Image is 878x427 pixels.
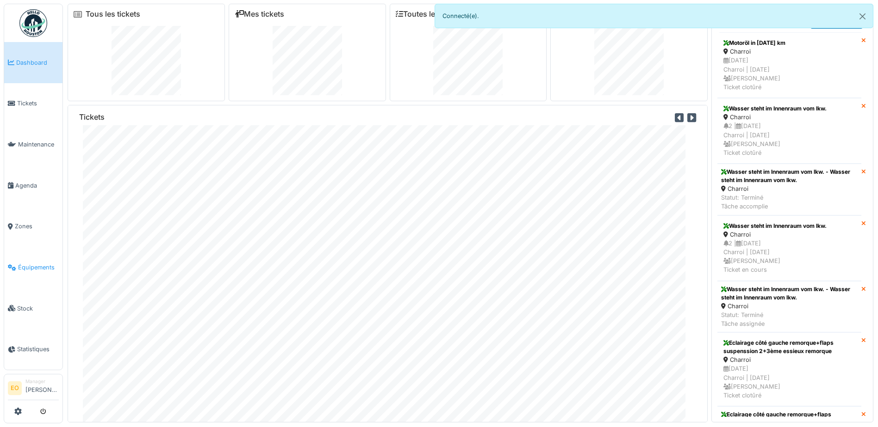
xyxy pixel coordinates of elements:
[723,239,855,274] div: 2 | [DATE] Charroi | [DATE] [PERSON_NAME] Ticket en cours
[8,378,59,400] a: EO Manager[PERSON_NAME]
[396,10,465,18] a: Toutes les tâches
[852,4,873,29] button: Close
[4,124,62,165] a: Maintenance
[235,10,284,18] a: Mes tickets
[723,222,855,230] div: Wasser steht im Innenraum vom lkw.
[17,345,59,354] span: Statistiques
[435,4,874,28] div: Connecté(e).
[721,168,858,184] div: Wasser steht im Innenraum vom lkw. - Wasser steht im Innenraum vom lkw.
[717,164,861,215] a: Wasser steht im Innenraum vom lkw. - Wasser steht im Innenraum vom lkw. Charroi Statut: TerminéTâ...
[4,329,62,370] a: Statistiques
[18,263,59,272] span: Équipements
[723,39,855,47] div: Motoröl in [DATE] km
[723,364,855,400] div: [DATE] Charroi | [DATE] [PERSON_NAME] Ticket clotûré
[717,215,861,281] a: Wasser steht im Innenraum vom lkw. Charroi 2 |[DATE]Charroi | [DATE] [PERSON_NAME]Ticket en cours
[723,104,855,113] div: Wasser steht im Innenraum vom lkw.
[723,122,855,157] div: 2 | [DATE] Charroi | [DATE] [PERSON_NAME] Ticket clotûré
[723,56,855,91] div: [DATE] Charroi | [DATE] [PERSON_NAME] Ticket clotûré
[723,230,855,239] div: Charroi
[717,332,861,406] a: Eclairage côté gauche remorque+flaps suspenssion 2+3ème essieux remorque Charroi [DATE]Charroi | ...
[721,193,858,211] div: Statut: Terminé Tâche accomplie
[4,206,62,247] a: Zones
[717,98,861,164] a: Wasser steht im Innenraum vom lkw. Charroi 2 |[DATE]Charroi | [DATE] [PERSON_NAME]Ticket clotûré
[25,378,59,385] div: Manager
[79,113,105,122] h6: Tickets
[4,288,62,329] a: Stock
[4,83,62,124] a: Tickets
[86,10,140,18] a: Tous les tickets
[17,304,59,313] span: Stock
[723,339,855,355] div: Eclairage côté gauche remorque+flaps suspenssion 2+3ème essieux remorque
[15,222,59,231] span: Zones
[8,381,22,395] li: EO
[4,247,62,288] a: Équipements
[16,58,59,67] span: Dashboard
[25,378,59,398] li: [PERSON_NAME]
[723,355,855,364] div: Charroi
[717,32,861,98] a: Motoröl in [DATE] km Charroi [DATE]Charroi | [DATE] [PERSON_NAME]Ticket clotûré
[721,285,858,302] div: Wasser steht im Innenraum vom lkw. - Wasser steht im Innenraum vom lkw.
[721,311,858,328] div: Statut: Terminé Tâche assignée
[4,42,62,83] a: Dashboard
[15,181,59,190] span: Agenda
[4,165,62,206] a: Agenda
[18,140,59,149] span: Maintenance
[721,184,858,193] div: Charroi
[723,113,855,122] div: Charroi
[19,9,47,37] img: Badge_color-CXgf-gQk.svg
[723,47,855,56] div: Charroi
[721,302,858,311] div: Charroi
[717,281,861,333] a: Wasser steht im Innenraum vom lkw. - Wasser steht im Innenraum vom lkw. Charroi Statut: TerminéTâ...
[17,99,59,108] span: Tickets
